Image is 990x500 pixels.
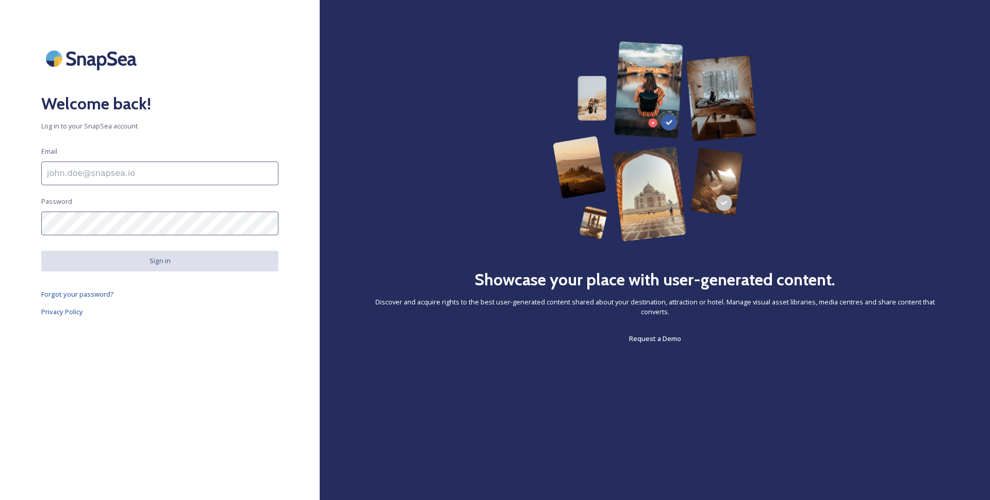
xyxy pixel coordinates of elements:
[41,121,278,131] span: Log in to your SnapSea account
[41,305,278,318] a: Privacy Policy
[41,289,114,299] span: Forgot your password?
[41,307,83,316] span: Privacy Policy
[41,288,278,300] a: Forgot your password?
[41,147,57,156] span: Email
[41,162,278,185] input: john.doe@snapsea.io
[361,297,949,317] span: Discover and acquire rights to the best user-generated content shared about your destination, att...
[629,332,681,345] a: Request a Demo
[553,41,757,241] img: 63b42ca75bacad526042e722_Group%20154-p-800.png
[41,197,72,206] span: Password
[41,251,278,271] button: Sign in
[629,334,681,343] span: Request a Demo
[474,267,835,292] h2: Showcase your place with user-generated content.
[41,41,144,76] img: SnapSea Logo
[41,91,278,116] h2: Welcome back!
